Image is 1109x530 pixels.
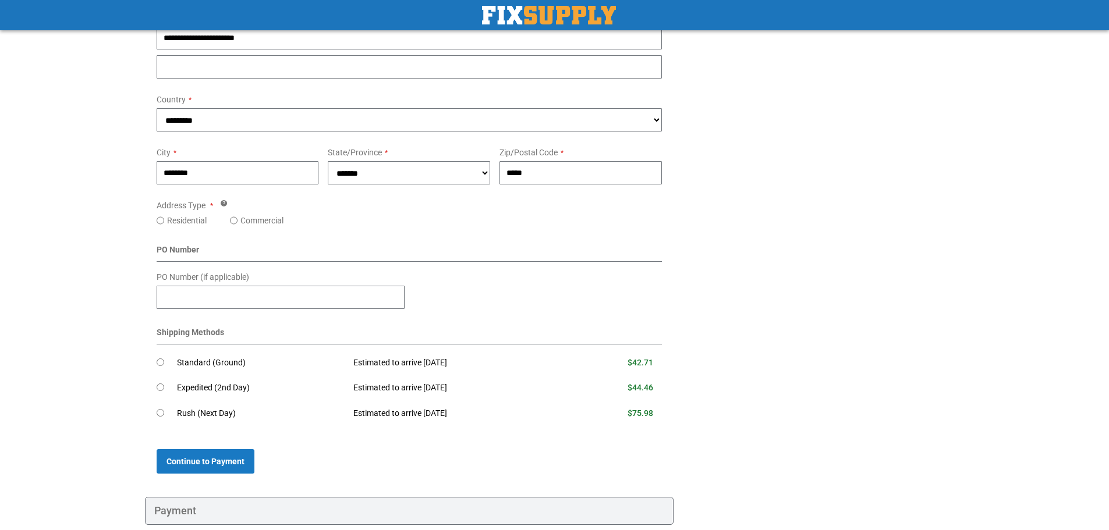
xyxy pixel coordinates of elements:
[157,326,662,344] div: Shipping Methods
[177,350,345,376] td: Standard (Ground)
[482,6,616,24] img: Fix Industrial Supply
[157,95,186,104] span: Country
[177,375,345,401] td: Expedited (2nd Day)
[157,272,249,282] span: PO Number (if applicable)
[166,457,245,466] span: Continue to Payment
[345,375,573,401] td: Estimated to arrive [DATE]
[157,449,254,474] button: Continue to Payment
[145,497,674,525] div: Payment
[157,201,205,210] span: Address Type
[628,408,653,418] span: $75.98
[345,401,573,426] td: Estimated to arrive [DATE]
[628,383,653,392] span: $44.46
[345,350,573,376] td: Estimated to arrive [DATE]
[240,215,284,226] label: Commercial
[328,148,382,157] span: State/Province
[177,401,345,426] td: Rush (Next Day)
[157,244,662,262] div: PO Number
[157,148,171,157] span: City
[482,6,616,24] a: store logo
[628,358,653,367] span: $42.71
[167,215,207,226] label: Residential
[499,148,558,157] span: Zip/Postal Code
